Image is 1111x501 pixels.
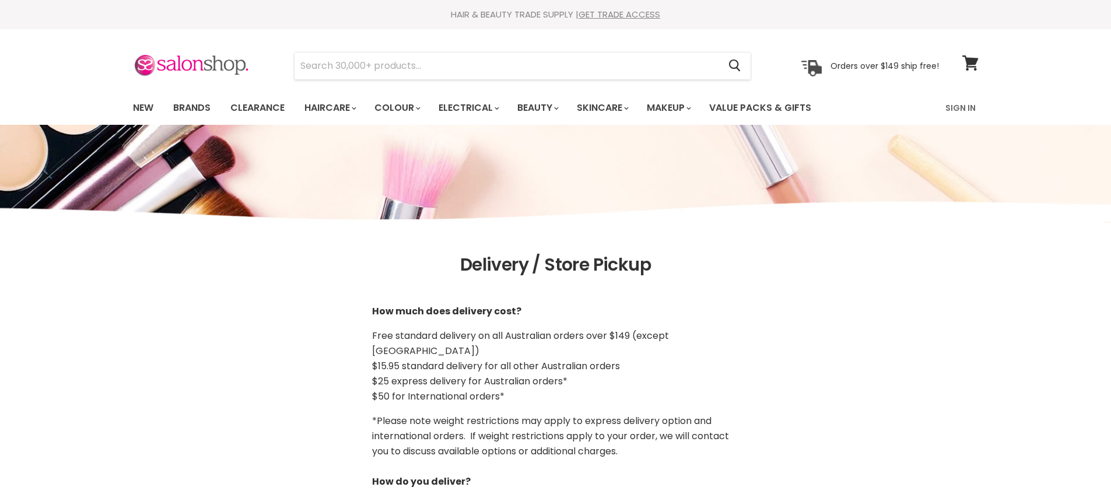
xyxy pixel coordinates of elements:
a: Value Packs & Gifts [700,96,820,120]
nav: Main [118,91,993,125]
a: New [124,96,162,120]
span: $25 express delivery for Australian orders* [372,374,567,388]
button: Search [720,52,751,79]
span: *Please note weight restrictions may apply to express delivery option and international orders. I... [372,414,729,458]
form: Product [294,52,751,80]
a: Colour [366,96,427,120]
a: Skincare [568,96,636,120]
a: Sign In [938,96,983,120]
span: $50 for International orders* [372,390,504,403]
ul: Main menu [124,91,879,125]
a: Electrical [430,96,506,120]
b: How do you deliver? [372,475,471,488]
input: Search [295,52,720,79]
p: Orders over $149 ship free! [830,60,939,71]
div: HAIR & BEAUTY TRADE SUPPLY | [118,9,993,20]
a: GET TRADE ACCESS [579,8,660,20]
span: $15.95 standard delivery for all other Australian orders [372,359,620,373]
span: Free standard delivery on all Australian orders over $149 (except [GEOGRAPHIC_DATA]) [372,329,669,358]
a: Brands [164,96,219,120]
a: Beauty [509,96,566,120]
h1: Delivery / Store Pickup [133,255,979,275]
strong: How much does delivery cost? [372,304,521,318]
a: Haircare [296,96,363,120]
a: Makeup [638,96,698,120]
a: Clearance [222,96,293,120]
